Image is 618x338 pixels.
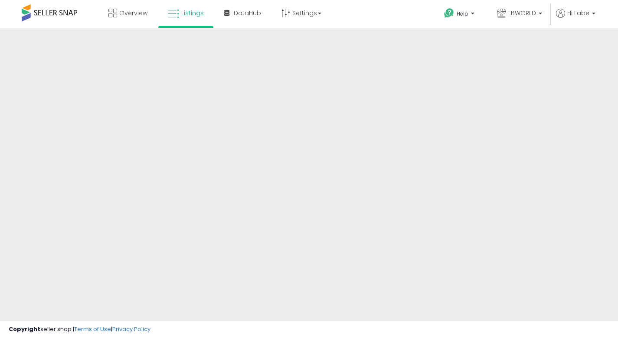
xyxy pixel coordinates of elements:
a: Terms of Use [74,325,111,333]
span: DataHub [234,9,261,17]
strong: Copyright [9,325,40,333]
span: Hi Labe [567,9,589,17]
span: Overview [119,9,147,17]
span: Listings [181,9,204,17]
a: Hi Labe [556,9,595,28]
div: seller snap | | [9,325,150,334]
i: Get Help [444,8,455,19]
a: Help [437,1,483,28]
a: Privacy Policy [112,325,150,333]
span: Help [457,10,468,17]
span: LBWORLD [508,9,536,17]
